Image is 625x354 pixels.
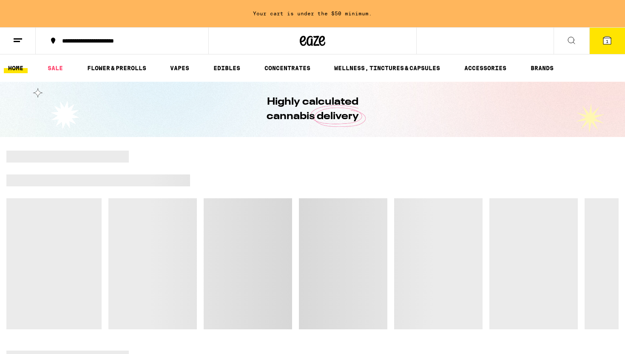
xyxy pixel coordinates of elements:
[166,63,193,73] a: VAPES
[526,63,558,73] a: BRANDS
[4,63,28,73] a: HOME
[460,63,511,73] a: ACCESSORIES
[330,63,444,73] a: WELLNESS, TINCTURES & CAPSULES
[43,63,67,73] a: SALE
[606,39,608,44] span: 1
[209,63,244,73] a: EDIBLES
[83,63,151,73] a: FLOWER & PREROLLS
[242,95,383,124] h1: Highly calculated cannabis delivery
[260,63,315,73] a: CONCENTRATES
[589,28,625,54] button: 1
